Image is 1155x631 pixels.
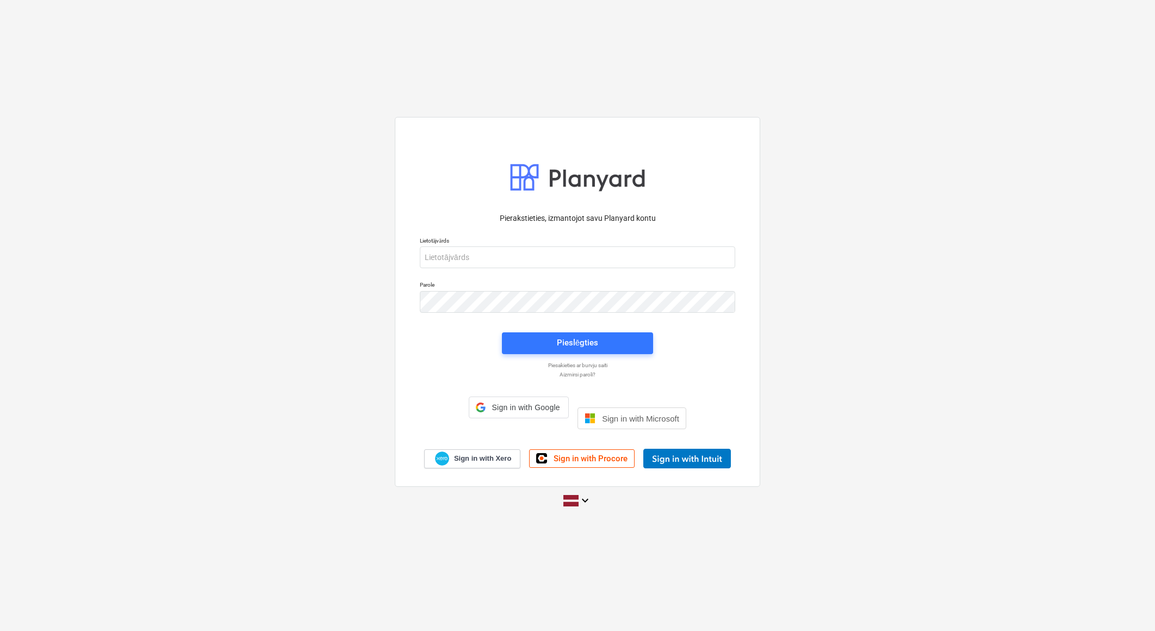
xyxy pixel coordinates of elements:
p: Lietotājvārds [420,237,735,246]
img: Xero logo [435,451,449,466]
a: Aizmirsi paroli? [414,371,741,378]
input: Lietotājvārds [420,246,735,268]
div: Pieslēgties [557,336,598,350]
span: Sign in with Procore [554,454,628,463]
a: Sign in with Xero [424,449,521,468]
iframe: Sign in with Google Button [463,417,574,441]
p: Parole [420,281,735,290]
a: Sign in with Procore [529,449,635,468]
a: Piesakieties ar burvju saiti [414,362,741,369]
span: Sign in with Microsoft [602,414,679,423]
p: Pierakstieties, izmantojot savu Planyard kontu [420,213,735,224]
i: keyboard_arrow_down [579,494,592,507]
span: Sign in with Google [490,403,562,412]
div: Sign in with Google [469,397,569,418]
span: Sign in with Xero [454,454,511,463]
img: Microsoft logo [585,413,595,424]
button: Pieslēgties [502,332,653,354]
